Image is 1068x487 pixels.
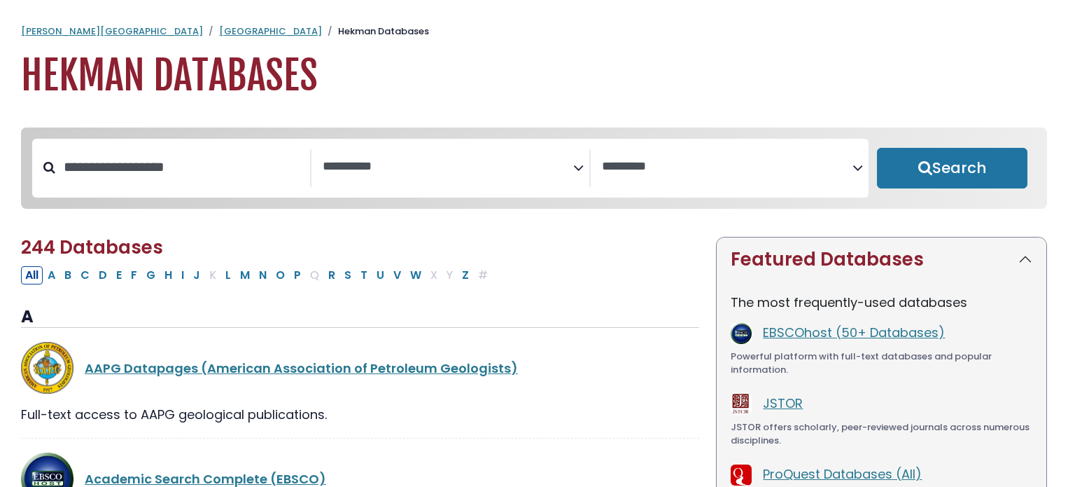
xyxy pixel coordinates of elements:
h1: Hekman Databases [21,53,1047,100]
a: [GEOGRAPHIC_DATA] [219,25,322,38]
li: Hekman Databases [322,25,429,39]
nav: breadcrumb [21,25,1047,39]
button: Filter Results U [372,266,388,284]
a: [PERSON_NAME][GEOGRAPHIC_DATA] [21,25,203,38]
button: Filter Results B [60,266,76,284]
button: Filter Results T [356,266,372,284]
button: Filter Results A [43,266,59,284]
button: All [21,266,43,284]
p: The most frequently-used databases [731,293,1032,312]
button: Featured Databases [717,238,1046,282]
input: Search database by title or keyword [55,156,310,179]
a: EBSCOhost (50+ Databases) [763,324,945,341]
a: AAPG Datapages (American Association of Petroleum Geologists) [85,359,518,377]
span: 244 Databases [21,235,163,260]
div: Alpha-list to filter by first letter of database name [21,266,493,283]
button: Filter Results D [94,266,111,284]
button: Filter Results Z [458,266,473,284]
button: Filter Results I [177,266,188,284]
button: Filter Results N [255,266,271,284]
textarea: Search [602,160,852,174]
button: Filter Results O [272,266,289,284]
div: JSTOR offers scholarly, peer-reviewed journals across numerous disciplines. [731,420,1032,448]
button: Filter Results W [406,266,426,284]
h3: A [21,307,699,328]
button: Filter Results L [221,266,235,284]
button: Filter Results E [112,266,126,284]
button: Filter Results J [189,266,204,284]
div: Full-text access to AAPG geological publications. [21,405,699,424]
nav: Search filters [21,128,1047,209]
button: Filter Results V [389,266,405,284]
button: Filter Results M [236,266,254,284]
button: Submit for Search Results [877,148,1027,188]
a: ProQuest Databases (All) [763,465,922,483]
button: Filter Results C [76,266,94,284]
button: Filter Results H [160,266,176,284]
button: Filter Results G [142,266,160,284]
button: Filter Results F [127,266,141,284]
a: JSTOR [763,395,803,412]
div: Powerful platform with full-text databases and popular information. [731,350,1032,377]
textarea: Search [323,160,573,174]
button: Filter Results R [324,266,339,284]
button: Filter Results P [290,266,305,284]
button: Filter Results S [340,266,356,284]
